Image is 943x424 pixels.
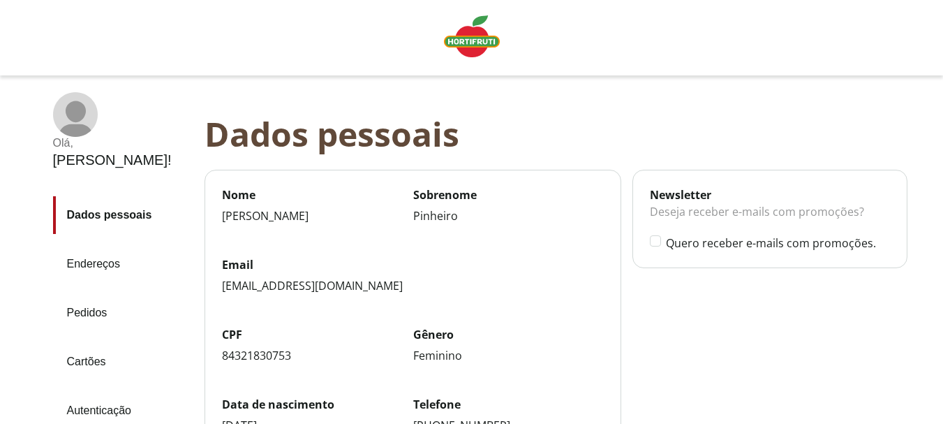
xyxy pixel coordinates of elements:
[413,187,604,203] label: Sobrenome
[222,187,413,203] label: Nome
[222,208,413,224] div: [PERSON_NAME]
[53,245,193,283] a: Endereços
[222,257,604,272] label: Email
[444,15,500,57] img: Logo
[222,278,604,293] div: [EMAIL_ADDRESS][DOMAIN_NAME]
[413,397,604,412] label: Telefone
[666,235,889,251] label: Quero receber e-mails com promoções.
[53,294,193,332] a: Pedidos
[53,196,193,234] a: Dados pessoais
[650,203,889,235] div: Deseja receber e-mails com promoções?
[413,208,604,224] div: Pinheiro
[413,348,604,363] div: Feminino
[205,115,919,153] div: Dados pessoais
[53,137,172,149] div: Olá ,
[222,348,413,363] div: 84321830753
[53,343,193,381] a: Cartões
[650,187,889,203] div: Newsletter
[222,397,413,412] label: Data de nascimento
[222,327,413,342] label: CPF
[53,152,172,168] div: [PERSON_NAME] !
[438,10,505,66] a: Logo
[413,327,604,342] label: Gênero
